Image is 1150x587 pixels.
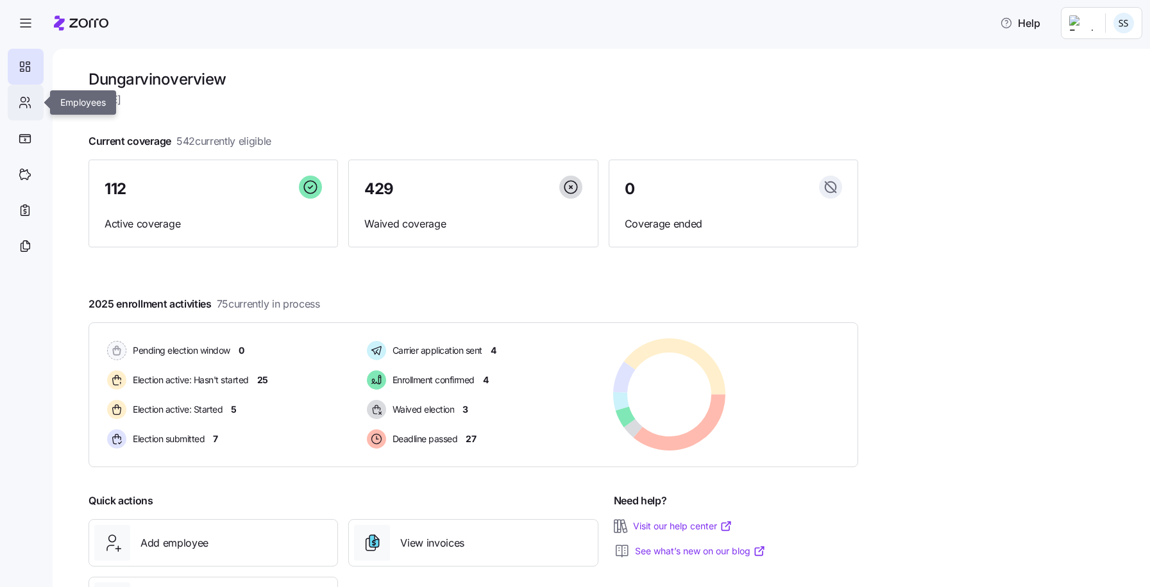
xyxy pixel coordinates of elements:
[89,69,858,89] h1: Dungarvin overview
[364,181,394,197] span: 429
[483,374,489,386] span: 4
[89,493,153,509] span: Quick actions
[389,374,475,386] span: Enrollment confirmed
[389,344,482,357] span: Carrier application sent
[129,403,223,416] span: Election active: Started
[491,344,496,357] span: 4
[400,535,464,551] span: View invoices
[257,374,268,386] span: 25
[239,344,244,357] span: 0
[635,545,766,558] a: See what’s new on our blog
[389,403,455,416] span: Waived election
[462,403,468,416] span: 3
[213,433,218,445] span: 7
[1113,13,1134,33] img: b3a65cbeab486ed89755b86cd886e362
[176,133,271,149] span: 542 currently eligible
[140,535,208,551] span: Add employee
[614,493,667,509] span: Need help?
[625,216,842,232] span: Coverage ended
[89,92,858,108] span: [DATE]
[105,181,126,197] span: 112
[217,296,320,312] span: 75 currently in process
[129,374,249,386] span: Election active: Hasn't started
[89,133,271,149] span: Current coverage
[389,433,458,445] span: Deadline passed
[1069,15,1095,31] img: Employer logo
[1000,15,1040,31] span: Help
[129,344,230,357] span: Pending election window
[105,216,322,232] span: Active coverage
[129,433,205,445] span: Election submitted
[466,433,476,445] span: 27
[633,520,732,533] a: Visit our help center
[231,403,237,416] span: 5
[990,10,1051,36] button: Help
[625,181,635,197] span: 0
[364,216,582,232] span: Waived coverage
[89,296,320,312] span: 2025 enrollment activities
